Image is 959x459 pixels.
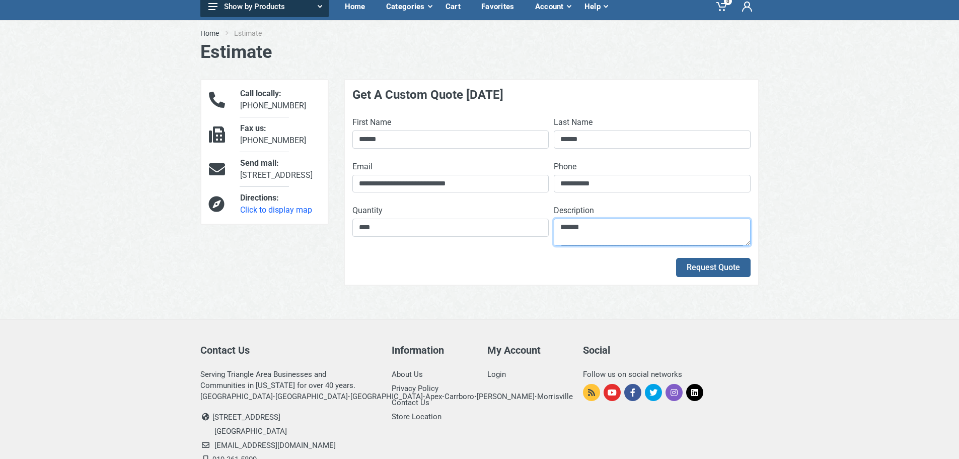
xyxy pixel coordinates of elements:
li: Estimate [234,28,277,38]
label: Description [554,205,594,217]
strong: · [348,392,350,401]
li: [GEOGRAPHIC_DATA] [214,424,377,438]
h5: Information [392,344,472,356]
label: Email [352,161,373,173]
h5: My Account [487,344,568,356]
h5: Social [583,344,759,356]
nav: breadcrumb [200,28,759,38]
div: [PHONE_NUMBER] [233,88,327,112]
h5: Contact Us [200,344,377,356]
a: Login [487,370,506,379]
a: [EMAIL_ADDRESS][DOMAIN_NAME] [214,441,336,450]
label: Phone [554,161,576,173]
div: Follow us on social networks [583,369,759,380]
span: Call locally: [240,89,281,98]
div: Serving Triangle Area Businesses and Communities in [US_STATE] for over 40 years. [GEOGRAPHIC_DAT... [200,369,377,402]
button: Request Quote [676,258,751,277]
span: Directions: [240,193,279,203]
li: [STREET_ADDRESS] [200,410,377,424]
a: Contact Us [392,398,429,407]
h1: Estimate [200,41,759,63]
label: Last Name [554,116,593,128]
span: Send mail: [240,158,279,168]
a: Home [200,28,219,38]
div: [STREET_ADDRESS] [233,157,327,181]
div: [PHONE_NUMBER] [233,122,327,147]
span: Fax us: [240,123,266,133]
strong: · [273,392,275,401]
label: First Name [352,116,391,128]
label: Quantity [352,205,383,217]
a: About Us [392,370,423,379]
a: Store Location [392,412,441,421]
h4: Get A Custom Quote [DATE] [352,88,751,102]
a: Privacy Policy [392,384,438,393]
a: Click to display map [240,205,312,215]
